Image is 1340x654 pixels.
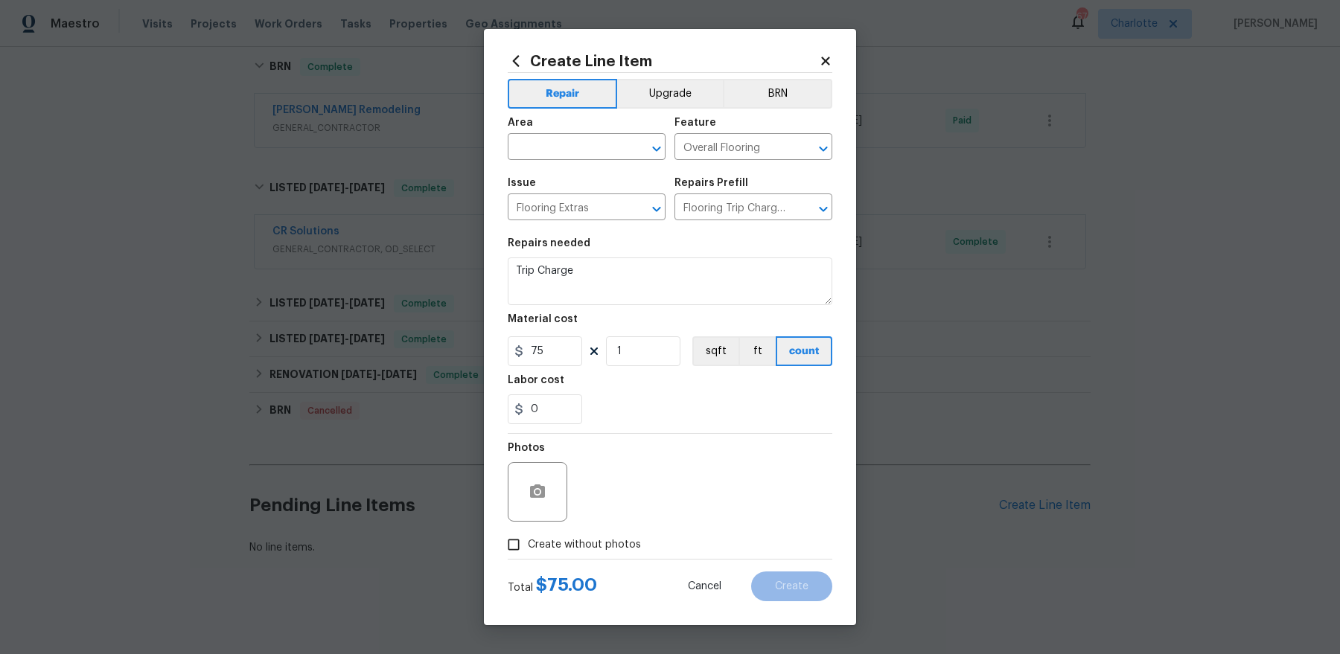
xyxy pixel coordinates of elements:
[508,375,564,385] h5: Labor cost
[723,79,832,109] button: BRN
[508,443,545,453] h5: Photos
[536,576,597,594] span: $ 75.00
[688,581,721,592] span: Cancel
[508,53,819,69] h2: Create Line Item
[776,336,832,366] button: count
[508,178,536,188] h5: Issue
[674,118,716,128] h5: Feature
[508,79,617,109] button: Repair
[528,537,641,553] span: Create without photos
[508,577,597,595] div: Total
[508,238,590,249] h5: Repairs needed
[738,336,776,366] button: ft
[692,336,738,366] button: sqft
[813,199,834,219] button: Open
[751,571,832,601] button: Create
[617,79,724,109] button: Upgrade
[775,581,808,592] span: Create
[646,138,667,159] button: Open
[508,257,832,305] textarea: Trip Charge
[674,178,748,188] h5: Repairs Prefill
[646,199,667,219] button: Open
[813,138,834,159] button: Open
[664,571,745,601] button: Cancel
[508,314,578,324] h5: Material cost
[508,118,533,128] h5: Area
